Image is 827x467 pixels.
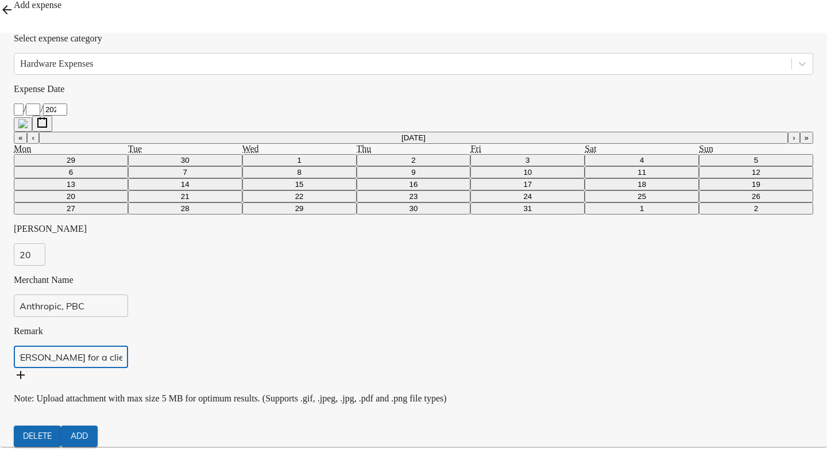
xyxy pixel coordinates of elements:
abbr: 8 October 2025 [297,168,301,177]
abbr: 25 October 2025 [637,192,646,201]
button: › [788,132,799,144]
button: 14 October 2025 [128,178,242,190]
abbr: 6 October 2025 [69,168,73,177]
abbr: 7 October 2025 [183,168,187,177]
abbr: Sunday [699,144,713,154]
button: 6 October 2025 [14,166,128,178]
button: 28 October 2025 [128,202,242,215]
button: 9 October 2025 [357,166,471,178]
button: 4 October 2025 [585,154,699,166]
abbr: Wednesday [242,144,259,154]
abbr: 22 October 2025 [295,192,304,201]
p: Expense Date [14,84,813,94]
button: 27 October 2025 [14,202,128,215]
abbr: 21 October 2025 [181,192,190,201]
abbr: 11 October 2025 [637,168,646,177]
abbr: 24 October 2025 [523,192,532,201]
button: » [800,132,813,144]
abbr: 23 October 2025 [409,192,418,201]
abbr: 16 October 2025 [409,180,418,189]
button: 22 October 2025 [242,190,357,202]
button: 19 October 2025 [699,178,813,190]
button: 17 October 2025 [470,178,585,190]
span: Delete [23,429,52,443]
abbr: 17 October 2025 [523,180,532,189]
abbr: 2 November 2025 [754,204,758,213]
button: 3 October 2025 [470,154,585,166]
button: « [14,132,27,144]
button: 25 October 2025 [585,190,699,202]
button: 1 November 2025 [585,202,699,215]
abbr: 31 October 2025 [523,204,532,213]
button: 21 October 2025 [128,190,242,202]
abbr: 10 October 2025 [523,168,532,177]
button: 2 November 2025 [699,202,813,215]
abbr: 14 October 2025 [181,180,190,189]
button: Delete [14,426,61,447]
input: -- [26,104,40,116]
button: 7 October 2025 [128,166,242,178]
button: 12 October 2025 [699,166,813,178]
button: 15 October 2025 [242,178,357,190]
abbr: 1 November 2025 [640,204,644,213]
abbr: Tuesday [128,144,142,154]
span: Add [70,429,88,443]
button: 18 October 2025 [585,178,699,190]
button: Add [61,426,98,447]
abbr: 30 October 2025 [409,204,418,213]
button: 11 October 2025 [585,166,699,178]
abbr: 1 October 2025 [297,156,301,164]
button: 8 October 2025 [242,166,357,178]
button: 1 October 2025 [242,154,357,166]
p: Merchant Name [14,275,813,285]
p: [PERSON_NAME] [14,224,813,234]
button: 2 October 2025 [357,154,471,166]
abbr: 5 October 2025 [754,156,758,164]
abbr: 4 October 2025 [640,156,644,164]
button: 26 October 2025 [699,190,813,202]
button: 16 October 2025 [357,178,471,190]
abbr: 12 October 2025 [752,168,760,177]
abbr: 9 October 2025 [411,168,415,177]
abbr: 18 October 2025 [637,180,646,189]
abbr: 19 October 2025 [752,180,760,189]
span: / [40,104,42,114]
abbr: Friday [470,144,481,154]
button: 13 October 2025 [14,178,128,190]
button: 31 October 2025 [470,202,585,215]
p: Remark [14,326,813,336]
p: Select expense category [14,33,813,44]
button: 23 October 2025 [357,190,471,202]
div: Hardware Expenses [20,59,94,69]
p: Note: Upload attachment with max size 5 MB for optimum results. (Supports .gif, .jpeg, .jpg, .pdf... [14,393,813,404]
abbr: 29 October 2025 [295,204,304,213]
button: 20 October 2025 [14,190,128,202]
button: ‹ [27,132,38,144]
abbr: 15 October 2025 [295,180,304,189]
abbr: 3 October 2025 [525,156,530,164]
input: ---- [43,104,67,116]
abbr: 29 September 2025 [67,156,75,164]
button: 29 September 2025 [14,154,128,166]
abbr: 2 October 2025 [411,156,415,164]
button: 24 October 2025 [470,190,585,202]
button: 30 October 2025 [357,202,471,215]
abbr: Saturday [585,144,596,154]
abbr: Monday [14,144,31,154]
button: 5 October 2025 [699,154,813,166]
span: / [24,104,26,114]
abbr: 27 October 2025 [67,204,75,213]
abbr: 26 October 2025 [752,192,760,201]
abbr: 20 October 2025 [67,192,75,201]
button: 29 October 2025 [242,202,357,215]
abbr: 13 October 2025 [67,180,75,189]
abbr: 30 September 2025 [181,156,190,164]
button: [DATE] [39,132,788,144]
div: Insert attachment [14,368,813,384]
img: clearIcon.00697547.svg [18,119,28,128]
input: -- [14,104,24,116]
button: 10 October 2025 [470,166,585,178]
abbr: 28 October 2025 [181,204,190,213]
abbr: Thursday [357,144,372,154]
button: 30 September 2025 [128,154,242,166]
